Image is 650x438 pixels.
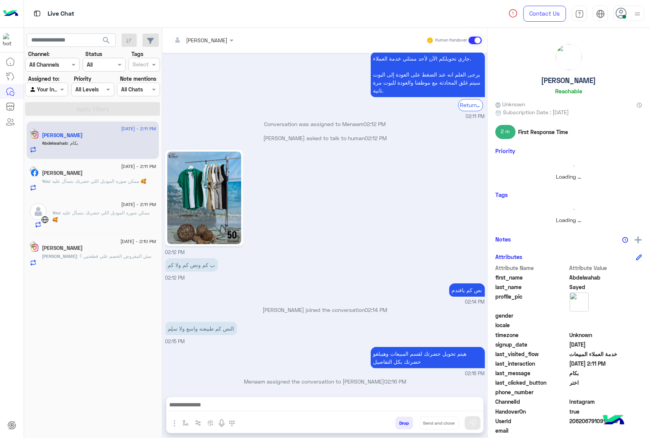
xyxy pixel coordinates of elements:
h6: Priority [496,147,516,154]
span: last_visited_flow [496,350,568,358]
span: null [570,321,643,329]
img: send message [469,419,477,427]
img: Trigger scenario [195,420,201,426]
span: last_clicked_button [496,379,568,387]
span: locale [496,321,568,329]
p: [PERSON_NAME] asked to talk to human [165,134,485,142]
span: [PERSON_NAME] [42,253,77,259]
span: [DATE] - 2:11 PM [121,163,156,170]
span: First Response Time [519,128,568,136]
img: spinner [509,9,518,18]
button: search [97,34,116,50]
span: Loading ... [557,217,582,223]
span: first_name [496,273,568,281]
button: Send and close [419,417,459,430]
button: Drop [395,417,413,430]
span: بكام [68,140,78,146]
img: select flow [183,420,189,426]
img: send attachment [170,419,179,428]
span: search [102,36,111,45]
span: phone_number [496,388,568,396]
label: Note mentions [120,75,156,83]
img: make a call [229,420,235,427]
label: Channel: [28,50,50,58]
div: Select [131,60,149,70]
span: UserId [496,417,568,425]
p: 8/9/2025, 2:15 PM [165,322,237,335]
span: 02:15 PM [165,339,185,344]
span: [DATE] - 2:10 PM [120,238,156,245]
span: 2062067910919938 [570,417,643,425]
h6: Attributes [496,253,523,260]
span: 2024-11-29T13:00:30.784Z [570,340,643,348]
span: 2025-09-08T11:11:42.69Z [570,360,643,368]
p: Conversation was assigned to Menaam [165,120,485,128]
span: 02:12 PM [365,135,387,141]
h6: Notes [496,236,511,243]
span: signup_date [496,340,568,348]
span: مش المفروض الخصم علي قطعتين ؟ [77,253,152,259]
span: 02:12 PM [364,121,386,127]
img: picture [556,44,582,70]
button: Apply Filters [25,102,160,116]
span: You [42,178,50,184]
label: Status [85,50,102,58]
img: send voice note [217,419,226,428]
span: 02:16 PM [465,370,485,377]
span: Abdelwahab [42,140,68,146]
span: Loading ... [557,173,582,180]
span: Subscription Date : [DATE] [503,108,569,116]
img: add [635,237,642,243]
span: 02:16 PM [384,378,406,385]
img: picture [30,241,37,248]
p: Live Chat [48,9,74,19]
img: picture [30,128,37,135]
span: last_interaction [496,360,568,368]
img: notes [623,237,629,243]
img: tab [32,9,42,18]
span: 8 [570,398,643,406]
p: Menaam assigned the conversation to [PERSON_NAME] [165,377,485,385]
span: ممكن صوره الموديل اللي حضرتك بتسأل عليه 🥰 [53,210,150,222]
img: Logo [3,6,18,22]
span: [DATE] - 2:11 PM [121,201,156,208]
span: Attribute Name [496,264,568,272]
h5: [PERSON_NAME] [542,76,597,85]
p: 8/9/2025, 2:11 PM [371,52,485,97]
label: Assigned to: [28,75,59,83]
img: WebChat [41,216,49,224]
img: picture [30,166,37,173]
label: Priority [74,75,91,83]
span: 02:11 PM [466,113,485,120]
h6: Reachable [556,88,583,94]
img: picture [570,293,589,312]
button: select flow [179,417,192,429]
p: 8/9/2025, 2:14 PM [449,283,485,297]
span: gender [496,312,568,320]
span: ChannelId [496,398,568,406]
small: Human Handover [435,37,467,43]
span: خدمة العملاء المبيعات [570,350,643,358]
p: [PERSON_NAME] joined the conversation [165,306,485,314]
span: null [570,388,643,396]
span: بكام [570,369,643,377]
p: 8/9/2025, 2:16 PM [371,347,485,368]
span: Sayed [570,283,643,291]
label: Tags [131,50,143,58]
span: 02:14 PM [365,307,387,313]
span: profile_pic [496,293,568,310]
div: loading... [498,203,640,216]
span: email [496,427,568,435]
span: null [570,312,643,320]
a: tab [572,6,587,22]
span: Attribute Value [570,264,643,272]
span: 2 m [496,125,516,139]
button: create order [205,417,217,429]
span: Abdelwahab [570,273,643,281]
span: true [570,408,643,416]
img: hulul-logo.png [600,408,627,434]
span: HandoverOn [496,408,568,416]
h5: Mahmoud Alsotohy [42,245,83,251]
span: [DATE] - 2:11 PM [121,125,156,132]
img: 713415422032625 [3,33,17,47]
